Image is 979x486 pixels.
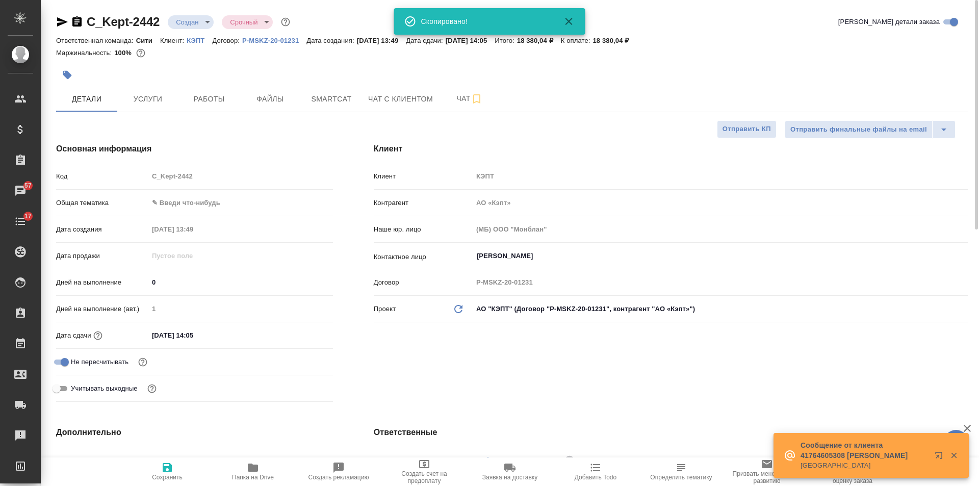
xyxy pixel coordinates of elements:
button: 0.00 RUB; [134,46,147,60]
p: Контрагент [374,198,473,208]
button: Призвать менеджера по развитию [724,457,810,486]
span: Папка на Drive [232,474,274,481]
p: Дней на выполнение (авт.) [56,304,148,314]
button: Закрыть [557,15,581,28]
h4: Дополнительно [56,426,333,439]
button: Создать счет на предоплату [381,457,467,486]
span: Smartcat [307,93,356,106]
span: Добавить Todo [575,474,616,481]
span: Детали [62,93,111,106]
button: Заявка на доставку [467,457,553,486]
div: Создан [168,15,214,29]
button: Отправить финальные файлы на email [785,120,933,139]
p: [GEOGRAPHIC_DATA] [801,461,928,471]
button: Скопировать ссылку [71,16,83,28]
button: Создан [173,18,201,27]
p: 18 380,04 ₽ [517,37,561,44]
p: Контактное лицо [374,252,473,262]
a: КЭПТ [187,36,212,44]
button: Включи, если не хочешь, чтобы указанная дата сдачи изменилась после переставления заказа в 'Подтв... [136,355,149,369]
span: Определить тематику [650,474,712,481]
p: КЭПТ [187,37,212,44]
p: Дней на выполнение [56,277,148,288]
svg: Подписаться [471,93,483,105]
div: ✎ Введи что-нибудь [148,194,333,212]
p: Дата сдачи [56,330,91,341]
input: Пустое поле [473,195,968,210]
div: АО "КЭПТ" (Договор "P-MSKZ-20-01231", контрагент "АО «Кэпт»") [473,300,968,318]
a: 17 [3,209,38,234]
p: Клиентские менеджеры [374,456,473,467]
span: Услуги [123,93,172,106]
p: Путь на drive [56,455,148,465]
p: 18 380,04 ₽ [592,37,636,44]
input: Пустое поле [473,222,968,237]
span: Файлы [246,93,295,106]
input: ✎ Введи что-нибудь [148,275,333,290]
p: Код [56,171,148,182]
p: Договор: [212,37,242,44]
p: Клиент: [160,37,187,44]
div: split button [785,120,956,139]
input: Пустое поле [473,275,968,290]
input: Пустое поле [148,301,333,316]
p: К оплате: [561,37,593,44]
span: Призвать менеджера по развитию [730,470,804,484]
button: 🙏 [943,430,969,455]
p: Договор [374,277,473,288]
p: Дата сдачи: [406,37,445,44]
h4: Основная информация [56,143,333,155]
span: Отправить КП [723,123,771,135]
button: Добавить Todo [553,457,638,486]
p: Маржинальность: [56,49,114,57]
p: [DATE] 13:49 [357,37,406,44]
button: Папка на Drive [210,457,296,486]
button: Сохранить [124,457,210,486]
span: Создать счет на предоплату [388,470,461,484]
h4: Ответственные [374,426,968,439]
p: Проект [374,304,396,314]
span: Сохранить [152,474,183,481]
input: Пустое поле [148,248,238,263]
span: [PERSON_NAME] [504,455,567,466]
span: Работы [185,93,234,106]
span: Заявка на доставку [482,474,537,481]
p: Итого: [495,37,517,44]
span: 57 [18,181,38,191]
button: Open [962,255,964,257]
p: Наше юр. лицо [374,224,473,235]
p: Дата создания [56,224,148,235]
button: Срочный [227,18,261,27]
button: Определить тематику [638,457,724,486]
span: Отправить финальные файлы на email [790,124,927,136]
button: Выбери, если сб и вс нужно считать рабочими днями для выполнения заказа. [145,382,159,395]
button: Добавить менеджера [476,448,500,473]
input: Пустое поле [148,452,333,467]
a: 57 [3,178,38,203]
button: Закрыть [943,451,964,460]
div: Создан [222,15,273,29]
p: Дата продажи [56,251,148,261]
button: Открыть в новой вкладке [929,445,953,470]
div: Скопировано! [421,16,549,27]
input: ✎ Введи что-нибудь [148,328,238,343]
p: Сити [136,37,160,44]
span: 17 [18,211,38,221]
p: P-MSKZ-20-01231 [242,37,306,44]
p: Клиент [374,171,473,182]
span: Чат с клиентом [368,93,433,106]
p: Ответственная команда: [56,37,136,44]
span: Создать рекламацию [308,474,369,481]
p: [DATE] 14:05 [446,37,495,44]
span: Чат [445,92,494,105]
div: [PERSON_NAME] [504,454,578,467]
button: Если добавить услуги и заполнить их объемом, то дата рассчитается автоматически [91,329,105,342]
div: ✎ Введи что-нибудь [152,198,321,208]
span: [PERSON_NAME] детали заказа [838,17,940,27]
h4: Клиент [374,143,968,155]
input: Пустое поле [148,222,238,237]
button: Отправить КП [717,120,777,138]
input: Пустое поле [473,169,968,184]
a: P-MSKZ-20-01231 [242,36,306,44]
p: Дата создания: [306,37,356,44]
